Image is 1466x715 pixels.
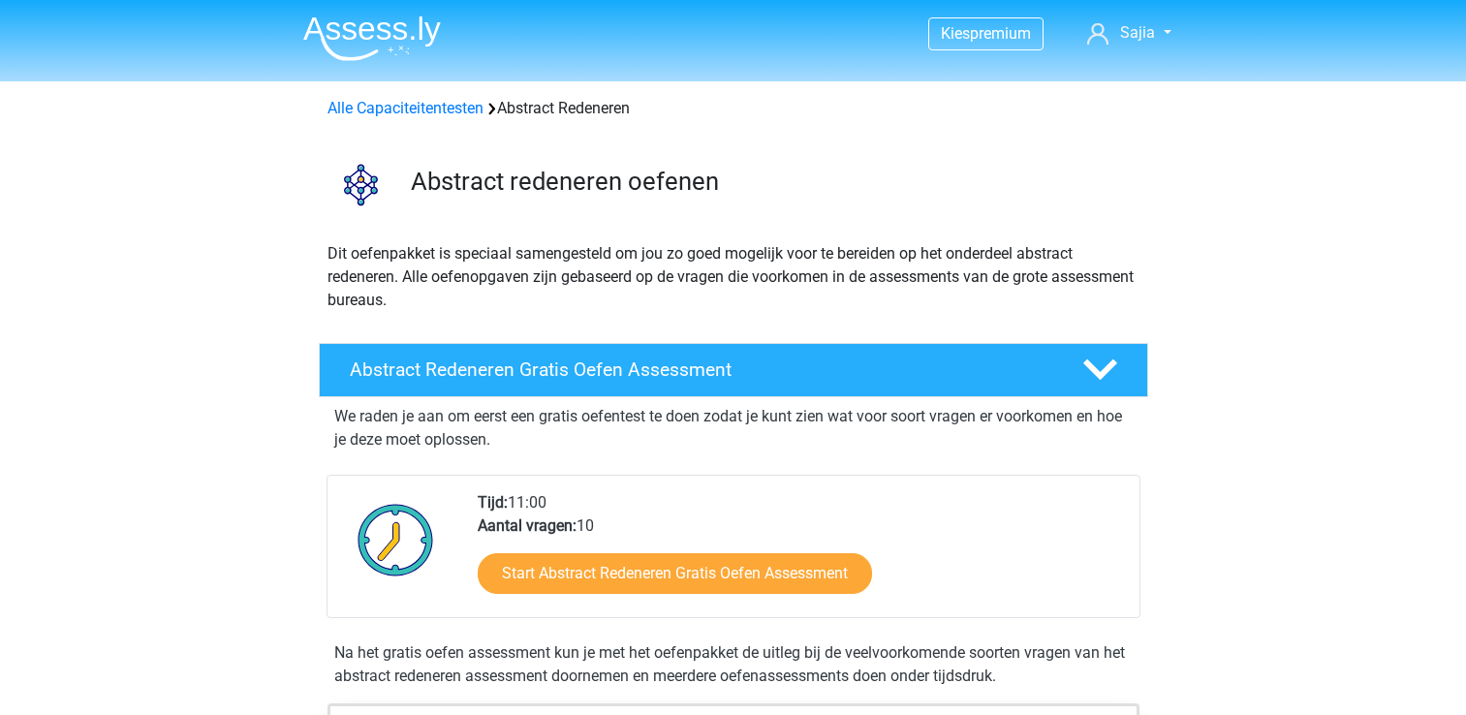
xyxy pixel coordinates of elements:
[320,143,402,226] img: abstract redeneren
[1079,21,1178,45] a: Sajia
[478,516,577,535] b: Aantal vragen:
[327,641,1140,688] div: Na het gratis oefen assessment kun je met het oefenpakket de uitleg bij de veelvoorkomende soorte...
[929,20,1043,47] a: Kiespremium
[1120,23,1155,42] span: Sajia
[303,16,441,61] img: Assessly
[347,491,445,588] img: Klok
[941,24,970,43] span: Kies
[463,491,1138,617] div: 11:00 10
[311,343,1156,397] a: Abstract Redeneren Gratis Oefen Assessment
[478,553,872,594] a: Start Abstract Redeneren Gratis Oefen Assessment
[320,97,1147,120] div: Abstract Redeneren
[334,405,1133,451] p: We raden je aan om eerst een gratis oefentest te doen zodat je kunt zien wat voor soort vragen er...
[328,99,483,117] a: Alle Capaciteitentesten
[411,167,1133,197] h3: Abstract redeneren oefenen
[328,242,1139,312] p: Dit oefenpakket is speciaal samengesteld om jou zo goed mogelijk voor te bereiden op het onderdee...
[970,24,1031,43] span: premium
[478,493,508,512] b: Tijd:
[350,358,1051,381] h4: Abstract Redeneren Gratis Oefen Assessment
